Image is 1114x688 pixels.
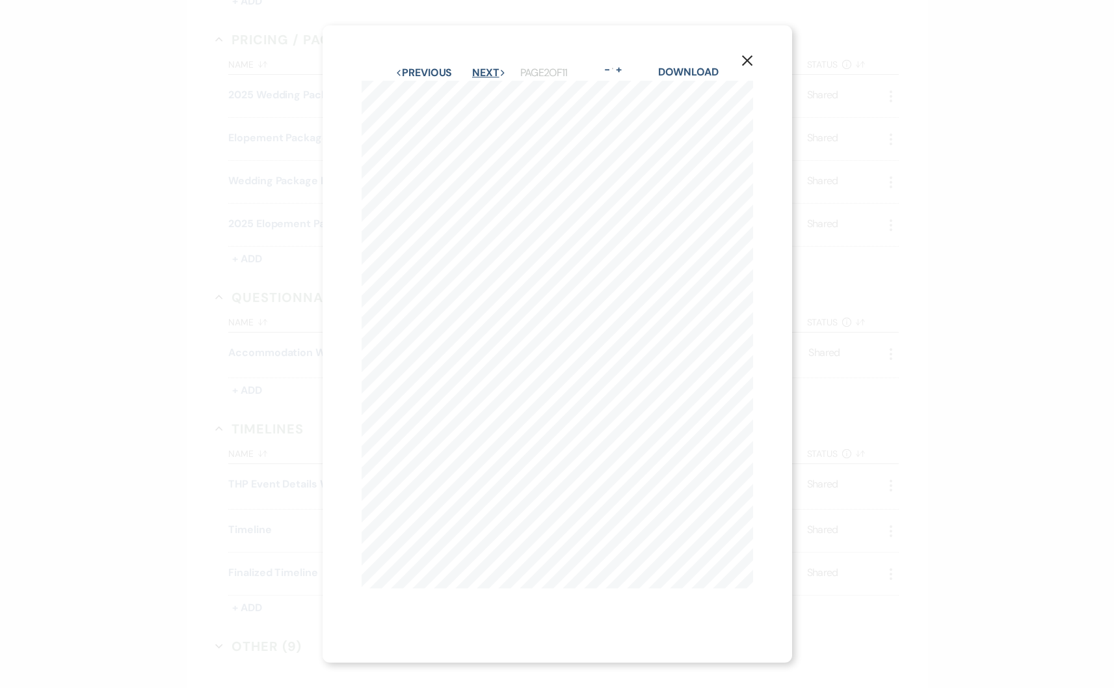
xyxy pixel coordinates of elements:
button: + [613,64,624,75]
a: Download [658,65,719,79]
p: Page 2 of 11 [520,64,568,81]
button: Next [472,68,506,78]
button: Previous [395,68,452,78]
button: - [602,64,612,75]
